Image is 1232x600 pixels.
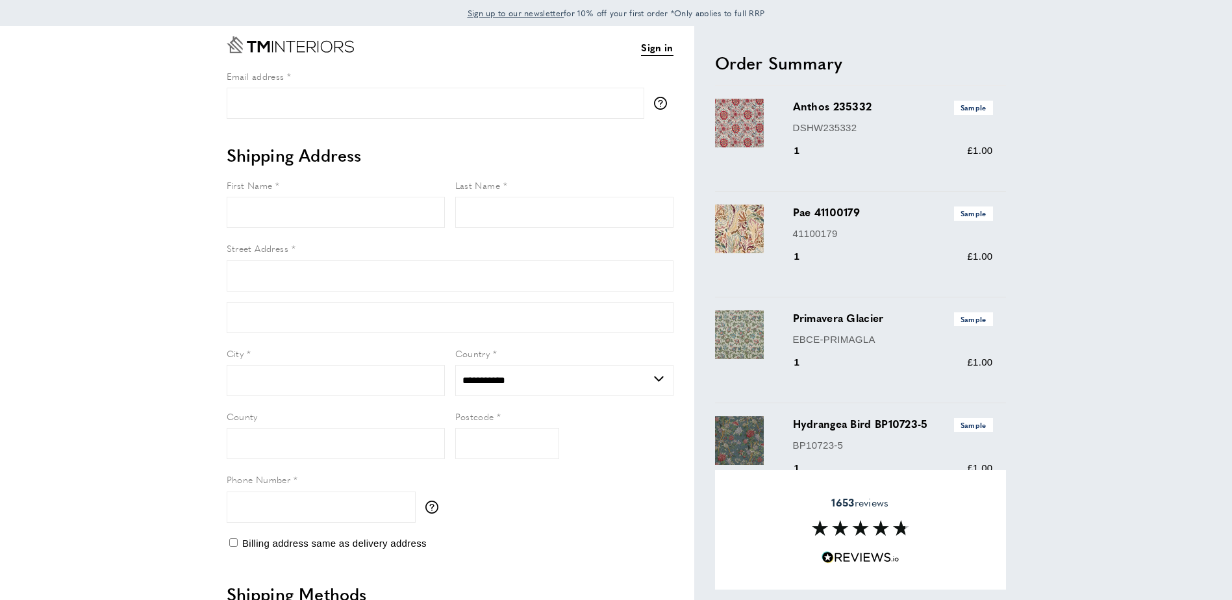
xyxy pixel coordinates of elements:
[641,40,673,56] a: Sign in
[793,120,993,136] p: DSHW235332
[822,551,899,564] img: Reviews.io 5 stars
[831,495,854,510] strong: 1653
[793,355,818,370] div: 1
[793,332,993,347] p: EBCE-PRIMAGLA
[793,205,993,220] h3: Pae 41100179
[468,6,564,19] a: Sign up to our newsletter
[954,206,993,220] span: Sample
[227,473,291,486] span: Phone Number
[793,460,818,476] div: 1
[967,145,992,156] span: £1.00
[425,501,445,514] button: More information
[654,97,673,110] button: More information
[793,143,818,158] div: 1
[227,347,244,360] span: City
[967,356,992,368] span: £1.00
[227,36,354,53] a: Go to Home page
[967,251,992,262] span: £1.00
[793,226,993,242] p: 41100179
[793,416,993,432] h3: Hydrangea Bird BP10723-5
[715,51,1006,75] h2: Order Summary
[227,410,258,423] span: County
[227,242,289,255] span: Street Address
[793,438,993,453] p: BP10723-5
[227,179,273,192] span: First Name
[831,496,888,509] span: reviews
[468,7,765,19] span: for 10% off your first order *Only applies to full RRP
[227,144,673,167] h2: Shipping Address
[954,101,993,114] span: Sample
[793,310,993,326] h3: Primavera Glacier
[242,538,427,549] span: Billing address same as delivery address
[967,462,992,473] span: £1.00
[715,205,764,253] img: Pae 41100179
[954,418,993,432] span: Sample
[715,99,764,147] img: Anthos 235332
[715,310,764,359] img: Primavera Glacier
[227,69,284,82] span: Email address
[793,249,818,264] div: 1
[455,410,494,423] span: Postcode
[468,7,564,19] span: Sign up to our newsletter
[954,312,993,326] span: Sample
[715,416,764,465] img: Hydrangea Bird BP10723-5
[229,538,238,547] input: Billing address same as delivery address
[793,99,993,114] h3: Anthos 235332
[812,520,909,536] img: Reviews section
[455,179,501,192] span: Last Name
[455,347,490,360] span: Country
